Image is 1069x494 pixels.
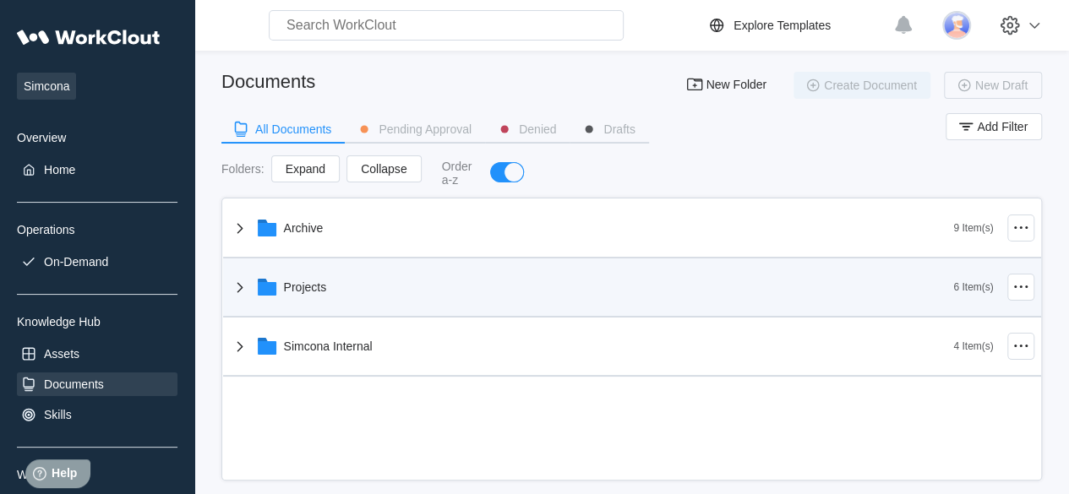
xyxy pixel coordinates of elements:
[221,162,265,176] div: Folders :
[603,123,635,135] div: Drafts
[953,281,993,293] div: 6 Item(s)
[442,160,474,187] div: Order a-z
[44,255,108,269] div: On-Demand
[346,155,421,182] button: Collapse
[44,347,79,361] div: Assets
[734,19,831,32] div: Explore Templates
[975,79,1028,91] span: New Draft
[953,340,993,352] div: 4 Item(s)
[824,79,917,91] span: Create Document
[17,250,177,274] a: On-Demand
[977,121,1028,133] span: Add Filter
[17,315,177,328] div: Knowledge Hub
[706,79,766,92] span: New Folder
[44,163,75,176] div: Home
[379,123,472,135] div: Pending Approval
[44,408,72,421] div: Skills
[570,117,648,142] button: Drafts
[221,117,345,142] button: All Documents
[944,72,1042,99] button: New Draft
[361,163,406,175] span: Collapse
[271,155,340,182] button: Expand
[269,10,624,41] input: Search WorkClout
[17,223,177,236] div: Operations
[706,15,885,35] a: Explore Templates
[345,117,485,142] button: Pending Approval
[794,72,930,99] button: Create Document
[17,73,76,100] span: Simcona
[286,163,325,175] span: Expand
[946,113,1042,140] button: Add Filter
[221,71,315,93] div: Documents
[17,158,177,182] a: Home
[17,372,177,396] a: Documents
[284,339,373,353] div: Simcona Internal
[519,123,556,135] div: Denied
[284,221,324,235] div: Archive
[17,403,177,426] a: Skills
[953,222,993,234] div: 9 Item(s)
[17,342,177,366] a: Assets
[44,377,104,391] div: Documents
[675,72,780,99] button: New Folder
[17,131,177,144] div: Overview
[284,280,327,294] div: Projects
[255,123,331,135] div: All Documents
[485,117,570,142] button: Denied
[17,468,177,481] div: Workclout
[942,11,971,40] img: user-3.png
